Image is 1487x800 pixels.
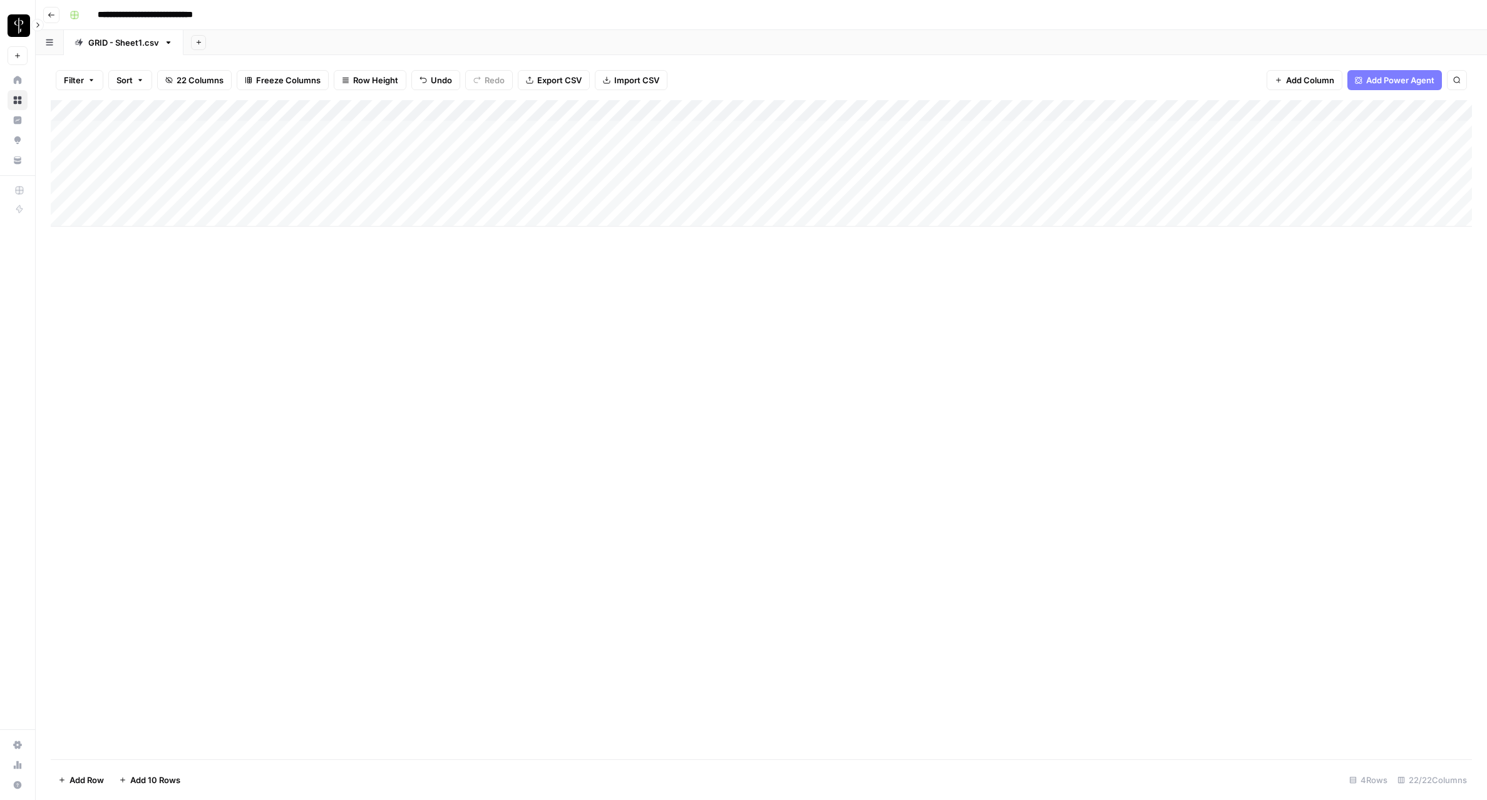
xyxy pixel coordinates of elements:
[614,74,659,86] span: Import CSV
[177,74,224,86] span: 22 Columns
[8,10,28,41] button: Workspace: LP Production Workloads
[64,30,183,55] a: GRID - Sheet1.csv
[595,70,667,90] button: Import CSV
[1366,74,1434,86] span: Add Power Agent
[8,150,28,170] a: Your Data
[485,74,505,86] span: Redo
[8,90,28,110] a: Browse
[8,755,28,775] a: Usage
[108,70,152,90] button: Sort
[8,735,28,755] a: Settings
[8,70,28,90] a: Home
[537,74,582,86] span: Export CSV
[1267,70,1342,90] button: Add Column
[237,70,329,90] button: Freeze Columns
[8,110,28,130] a: Insights
[1347,70,1442,90] button: Add Power Agent
[157,70,232,90] button: 22 Columns
[130,774,180,786] span: Add 10 Rows
[56,70,103,90] button: Filter
[116,74,133,86] span: Sort
[431,74,452,86] span: Undo
[51,770,111,790] button: Add Row
[69,774,104,786] span: Add Row
[1344,770,1392,790] div: 4 Rows
[1392,770,1472,790] div: 22/22 Columns
[111,770,188,790] button: Add 10 Rows
[8,130,28,150] a: Opportunities
[465,70,513,90] button: Redo
[256,74,321,86] span: Freeze Columns
[8,775,28,795] button: Help + Support
[353,74,398,86] span: Row Height
[411,70,460,90] button: Undo
[8,14,30,37] img: LP Production Workloads Logo
[1286,74,1334,86] span: Add Column
[88,36,159,49] div: GRID - Sheet1.csv
[334,70,406,90] button: Row Height
[518,70,590,90] button: Export CSV
[64,74,84,86] span: Filter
